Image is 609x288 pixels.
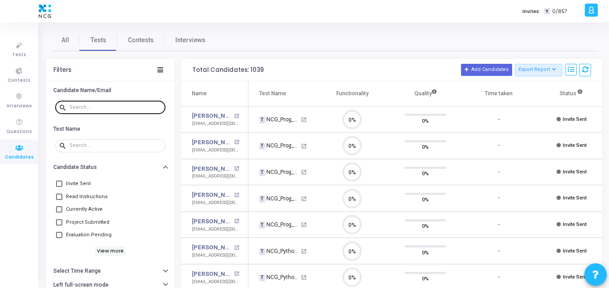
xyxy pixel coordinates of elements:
span: Interviews [7,102,32,110]
span: Invite Sent [563,195,587,201]
span: Invite Sent [563,248,587,254]
mat-icon: open_in_new [234,166,239,171]
div: - [498,116,500,124]
div: NCG_Prog_JavaFS_2025_Test [259,195,300,203]
span: Tests [91,35,106,45]
div: Name [192,89,207,98]
div: - [498,248,500,255]
mat-icon: open_in_new [301,169,307,175]
div: [EMAIL_ADDRESS][DOMAIN_NAME] [192,147,239,154]
span: T [544,8,550,15]
span: 0/857 [552,8,567,15]
span: T [259,275,265,282]
span: Interviews [175,35,205,45]
a: [PERSON_NAME] [PERSON_NAME] [192,111,232,120]
span: 0% [422,142,429,151]
mat-icon: open_in_new [301,275,307,280]
th: Status [535,81,608,106]
div: Total Candidates: 1039 [192,66,264,74]
mat-icon: open_in_new [301,222,307,228]
button: Export Report [515,64,563,76]
span: Invite Sent [563,222,587,227]
span: 0% [422,116,429,125]
div: [EMAIL_ADDRESS][DOMAIN_NAME] [192,173,239,180]
label: Invites: [522,8,540,15]
th: Test Name [248,81,316,106]
span: 0% [422,195,429,204]
mat-icon: open_in_new [301,143,307,149]
mat-icon: search [59,142,70,150]
h6: Select Time Range [53,268,101,275]
a: [PERSON_NAME] [192,164,232,173]
mat-icon: open_in_new [301,117,307,123]
span: Invite Sent [563,274,587,280]
a: [PERSON_NAME] [PERSON_NAME] [192,138,232,147]
a: [PERSON_NAME] H S [192,217,232,226]
div: - [498,274,500,281]
button: Add Candidates [461,64,512,75]
div: Time taken [485,89,513,98]
mat-icon: open_in_new [234,219,239,224]
mat-icon: open_in_new [301,196,307,202]
mat-icon: open_in_new [234,114,239,119]
input: Search... [70,105,162,110]
mat-icon: open_in_new [301,248,307,254]
mat-icon: open_in_new [234,245,239,250]
span: Contests [8,77,30,84]
button: Candidate Name/Email [46,84,174,97]
div: [EMAIL_ADDRESS][DOMAIN_NAME] [192,226,239,233]
div: NCG_Prog_JavaFS_2025_Test [259,221,300,229]
div: NCG_Prog_JavaFS_2025_Test [259,115,300,124]
span: Project Submitted [66,217,109,228]
a: [PERSON_NAME] [192,270,232,279]
span: 0% [422,274,429,283]
span: Invite Sent [66,178,91,189]
span: Currently Active [66,204,103,215]
span: T [259,143,265,150]
a: [PERSON_NAME] [192,243,232,252]
mat-icon: open_in_new [234,271,239,276]
span: Tests [12,51,26,59]
h6: Candidate Name/Email [53,87,111,94]
h6: Test Name [53,126,80,133]
span: T [259,248,265,255]
span: T [259,222,265,229]
div: NCG_Prog_JavaFS_2025_Test [259,168,300,176]
span: Questions [6,128,32,136]
button: Test Name [46,122,174,136]
div: - [498,221,500,229]
span: 0% [422,222,429,230]
span: T [259,195,265,203]
div: NCG_Prog_JavaFS_2025_Test [259,142,300,150]
div: [EMAIL_ADDRESS][DOMAIN_NAME] [192,279,239,285]
mat-icon: open_in_new [234,193,239,198]
mat-icon: open_in_new [234,140,239,145]
input: Search... [70,143,162,148]
h6: Candidate Status [53,164,97,171]
div: - [498,142,500,150]
button: Select Time Range [46,264,174,278]
div: [EMAIL_ADDRESS][DOMAIN_NAME] [192,120,239,127]
div: - [498,168,500,176]
mat-icon: search [59,103,70,111]
div: [EMAIL_ADDRESS][DOMAIN_NAME] [192,252,239,259]
div: NCG_Python FS_Developer_2025 [259,247,300,255]
div: NCG_Python FS_Developer_2025 [259,273,300,281]
span: T [259,169,265,176]
span: T [259,116,265,124]
span: Read Instructions [66,191,108,202]
span: Invite Sent [563,142,587,148]
div: Filters [53,66,71,74]
span: Contests [128,35,154,45]
a: [PERSON_NAME] [192,191,232,199]
div: [EMAIL_ADDRESS][DOMAIN_NAME] [192,199,239,206]
th: Functionality [316,81,389,106]
span: Candidates [5,154,34,161]
th: Quality [389,81,462,106]
button: Candidate Status [46,160,174,174]
div: - [498,195,500,202]
span: Evaluation Pending [66,230,112,240]
span: 0% [422,169,429,178]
